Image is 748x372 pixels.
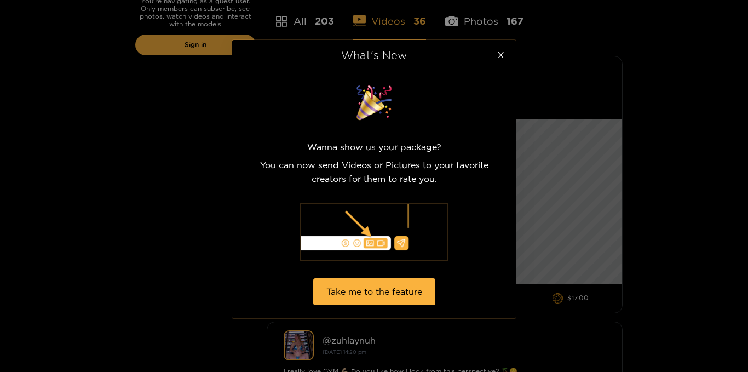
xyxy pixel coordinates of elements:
p: Wanna show us your package? [245,140,503,154]
p: You can now send Videos or Pictures to your favorite creators for them to rate you. [245,158,503,186]
button: Take me to the feature [313,278,435,305]
span: close [497,51,505,59]
img: illustration [300,203,448,261]
button: Close [485,40,516,71]
div: What's New [245,49,503,61]
img: surprise image [347,83,401,123]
